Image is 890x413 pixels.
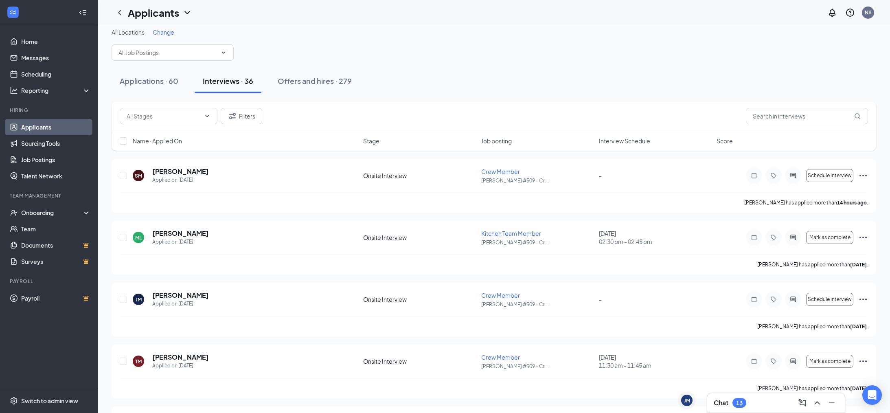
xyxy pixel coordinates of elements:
[21,33,91,50] a: Home
[152,229,209,238] h5: [PERSON_NAME]
[746,108,868,124] input: Search in interviews
[153,29,174,36] span: Change
[809,235,851,240] span: Mark as complete
[363,233,476,242] div: Onsite Interview
[481,239,594,246] p: [PERSON_NAME] #509 - Cr ...
[21,253,91,270] a: SurveysCrown
[599,172,602,179] span: -
[182,8,192,18] svg: ChevronDown
[152,300,209,308] div: Applied on [DATE]
[363,137,379,145] span: Stage
[115,8,125,18] svg: ChevronLeft
[21,50,91,66] a: Messages
[788,296,798,303] svg: ActiveChat
[10,209,18,217] svg: UserCheck
[827,8,837,18] svg: Notifications
[278,76,352,86] div: Offers and hires · 279
[769,172,778,179] svg: Tag
[21,290,91,306] a: PayrollCrown
[798,398,807,408] svg: ComposeMessage
[21,237,91,253] a: DocumentsCrown
[21,135,91,152] a: Sourcing Tools
[481,137,512,145] span: Job posting
[769,358,778,365] svg: Tag
[21,221,91,237] a: Team
[862,385,882,405] div: Open Intercom Messenger
[599,137,650,145] span: Interview Schedule
[135,234,142,241] div: ML
[854,113,861,119] svg: MagnifyingGlass
[363,357,476,365] div: Onsite Interview
[10,107,89,114] div: Hiring
[865,9,872,16] div: NS
[837,200,867,206] b: 14 hours ago
[481,177,594,184] p: [PERSON_NAME] #509 - Cr ...
[21,86,91,94] div: Reporting
[684,397,690,404] div: JM
[806,293,853,306] button: Schedule interview
[481,230,541,237] span: Kitchen Team Member
[599,296,602,303] span: -
[827,398,837,408] svg: Minimize
[749,172,759,179] svg: Note
[757,385,868,392] p: [PERSON_NAME] has applied more than .
[809,358,851,364] span: Mark as complete
[714,398,728,407] h3: Chat
[808,297,852,302] span: Schedule interview
[10,192,89,199] div: Team Management
[599,229,712,246] div: [DATE]
[808,173,852,178] span: Schedule interview
[112,29,145,36] span: All Locations
[152,362,209,370] div: Applied on [DATE]
[79,9,87,17] svg: Collapse
[736,400,743,406] div: 13
[850,261,867,268] b: [DATE]
[481,168,520,175] span: Crew Member
[788,234,798,241] svg: ActiveChat
[481,292,520,299] span: Crew Member
[769,296,778,303] svg: Tag
[749,234,759,241] svg: Note
[127,112,201,121] input: All Stages
[825,396,838,409] button: Minimize
[21,397,78,405] div: Switch to admin view
[363,171,476,180] div: Onsite Interview
[221,108,262,124] button: Filter Filters
[850,385,867,391] b: [DATE]
[228,111,237,121] svg: Filter
[749,358,759,365] svg: Note
[203,76,253,86] div: Interviews · 36
[812,398,822,408] svg: ChevronUp
[845,8,855,18] svg: QuestionInfo
[10,86,18,94] svg: Analysis
[481,354,520,361] span: Crew Member
[806,169,853,182] button: Schedule interview
[858,171,868,180] svg: Ellipses
[363,295,476,303] div: Onsite Interview
[858,294,868,304] svg: Ellipses
[152,167,209,176] h5: [PERSON_NAME]
[21,168,91,184] a: Talent Network
[788,172,798,179] svg: ActiveChat
[788,358,798,365] svg: ActiveChat
[806,355,853,368] button: Mark as complete
[135,358,142,365] div: TM
[21,119,91,135] a: Applicants
[21,66,91,82] a: Scheduling
[204,113,210,119] svg: ChevronDown
[481,301,594,308] p: [PERSON_NAME] #509 - Cr ...
[220,49,227,56] svg: ChevronDown
[152,353,209,362] h5: [PERSON_NAME]
[806,231,853,244] button: Mark as complete
[599,237,712,246] span: 02:30 pm - 02:45 pm
[769,234,778,241] svg: Tag
[10,278,89,285] div: Payroll
[120,76,178,86] div: Applications · 60
[21,209,84,217] div: Onboarding
[599,353,712,369] div: [DATE]
[858,356,868,366] svg: Ellipses
[858,233,868,242] svg: Ellipses
[9,8,17,16] svg: WorkstreamLogo
[152,238,209,246] div: Applied on [DATE]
